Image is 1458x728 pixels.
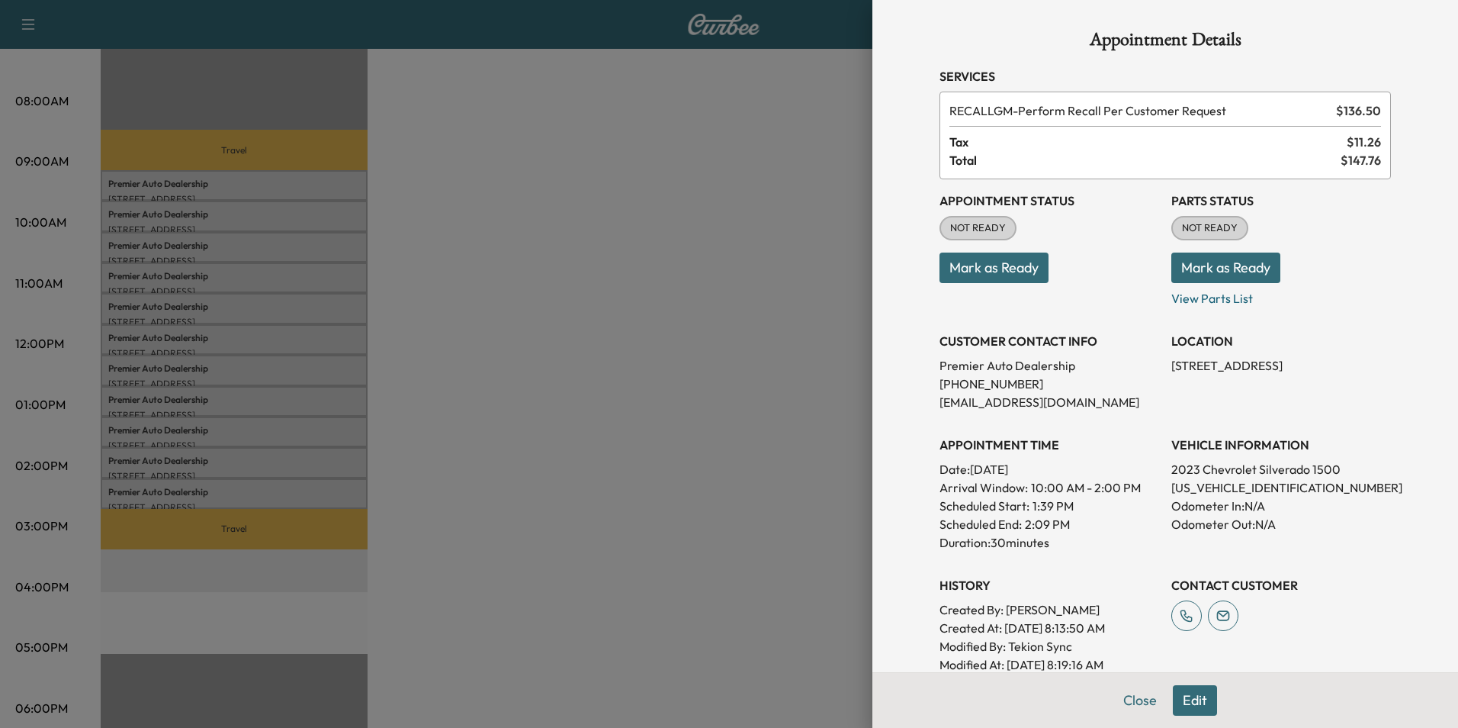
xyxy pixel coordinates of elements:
[939,393,1159,411] p: [EMAIL_ADDRESS][DOMAIN_NAME]
[1171,283,1391,308] p: View Parts List
[1171,515,1391,533] p: Odometer Out: N/A
[939,515,1022,533] p: Scheduled End:
[941,221,1015,236] span: NOT READY
[939,31,1391,55] h1: Appointment Details
[939,656,1159,674] p: Modified At : [DATE] 8:19:16 AM
[939,460,1159,478] p: Date: [DATE]
[939,332,1159,350] h3: CUSTOMER CONTACT INFO
[1171,253,1280,283] button: Mark as Ready
[1032,497,1074,515] p: 1:39 PM
[1341,151,1381,169] span: $ 147.76
[939,497,1029,515] p: Scheduled Start:
[939,478,1159,497] p: Arrival Window:
[939,253,1049,283] button: Mark as Ready
[1336,101,1381,120] span: $ 136.50
[1173,221,1247,236] span: NOT READY
[939,601,1159,619] p: Created By : [PERSON_NAME]
[939,375,1159,393] p: [PHONE_NUMBER]
[1173,685,1217,716] button: Edit
[949,151,1341,169] span: Total
[1347,133,1381,151] span: $ 11.26
[949,101,1330,120] span: Perform Recall Per Customer Request
[1171,192,1391,210] h3: Parts Status
[939,436,1159,454] h3: APPOINTMENT TIME
[939,533,1159,552] p: Duration: 30 minutes
[939,619,1159,637] p: Created At : [DATE] 8:13:50 AM
[939,356,1159,375] p: Premier Auto Dealership
[939,192,1159,210] h3: Appointment Status
[1171,460,1391,478] p: 2023 Chevrolet Silverado 1500
[1171,478,1391,497] p: [US_VEHICLE_IDENTIFICATION_NUMBER]
[1113,685,1167,716] button: Close
[1171,497,1391,515] p: Odometer In: N/A
[1171,356,1391,375] p: [STREET_ADDRESS]
[1031,478,1141,497] span: 10:00 AM - 2:00 PM
[1171,576,1391,594] h3: CONTACT CUSTOMER
[1025,515,1070,533] p: 2:09 PM
[939,637,1159,656] p: Modified By : Tekion Sync
[949,133,1347,151] span: Tax
[1171,436,1391,454] h3: VEHICLE INFORMATION
[939,576,1159,594] h3: History
[939,67,1391,85] h3: Services
[1171,332,1391,350] h3: LOCATION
